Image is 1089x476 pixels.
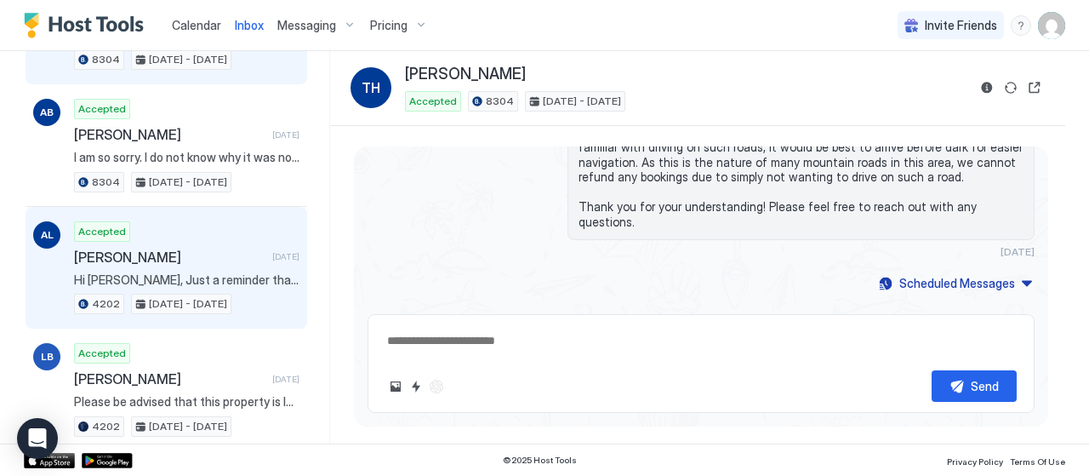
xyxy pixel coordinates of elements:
[405,65,526,84] span: [PERSON_NAME]
[579,110,1023,229] span: Please be advised that this property is located on a mountain. The road up is often steep, narrow...
[235,18,264,32] span: Inbox
[1001,245,1035,258] span: [DATE]
[74,249,265,266] span: [PERSON_NAME]
[24,13,151,38] a: Host Tools Logo
[92,419,120,434] span: 4202
[82,453,133,468] a: Google Play Store
[1010,451,1065,469] a: Terms Of Use
[74,126,265,143] span: [PERSON_NAME]
[543,94,621,109] span: [DATE] - [DATE]
[272,129,299,141] span: [DATE]
[1001,77,1021,98] button: Sync reservation
[235,16,264,34] a: Inbox
[74,394,299,410] span: Please be advised that this property is located on a mountain. The road up is often steep, narrow...
[40,105,54,120] span: AB
[149,296,227,312] span: [DATE] - [DATE]
[78,101,126,117] span: Accepted
[149,419,227,434] span: [DATE] - [DATE]
[74,370,265,387] span: [PERSON_NAME]
[41,227,54,243] span: AL
[1038,12,1065,39] div: User profile
[24,453,75,468] a: App Store
[92,175,120,190] span: 8304
[977,77,997,98] button: Reservation information
[503,455,577,466] span: © 2025 Host Tools
[272,251,299,262] span: [DATE]
[149,175,227,190] span: [DATE] - [DATE]
[486,94,514,109] span: 8304
[370,18,408,33] span: Pricing
[947,451,1003,469] a: Privacy Policy
[925,18,997,33] span: Invite Friends
[362,77,380,98] span: TH
[41,349,54,364] span: LB
[17,418,58,459] div: Open Intercom Messenger
[277,18,336,33] span: Messaging
[78,346,126,361] span: Accepted
[172,18,221,32] span: Calendar
[74,272,299,288] span: Hi [PERSON_NAME], Just a reminder that your check-out is [DATE] at 10AM. Before you check-out ple...
[92,52,120,67] span: 8304
[947,456,1003,467] span: Privacy Policy
[78,224,126,239] span: Accepted
[932,370,1017,402] button: Send
[92,296,120,312] span: 4202
[1024,77,1045,98] button: Open reservation
[406,376,426,397] button: Quick reply
[1010,456,1065,467] span: Terms Of Use
[74,150,299,165] span: I am so sorry. I do not know why it was not working but I reset it again to 7239. If you have any...
[971,377,999,395] div: Send
[172,16,221,34] a: Calendar
[385,376,406,397] button: Upload image
[1011,15,1031,36] div: menu
[272,374,299,385] span: [DATE]
[409,94,457,109] span: Accepted
[899,274,1015,292] div: Scheduled Messages
[149,52,227,67] span: [DATE] - [DATE]
[876,272,1035,295] button: Scheduled Messages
